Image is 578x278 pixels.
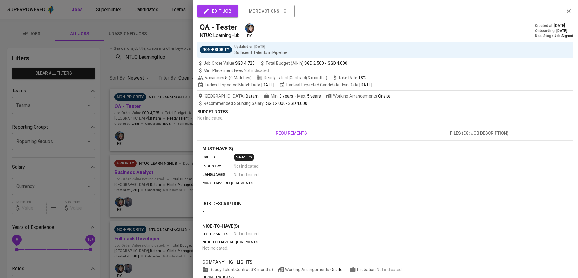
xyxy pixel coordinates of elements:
span: Recommended Sourcing Salary : [204,101,266,106]
p: industry [202,163,234,169]
p: nice-to-have(s) [202,223,568,230]
span: Min. Placement Fees [204,68,269,73]
span: - [325,60,327,66]
span: Ready Talent | Contract (3 months) [202,267,273,273]
span: Earliest Expected Match Date [197,82,274,88]
span: SGD 2,000 [266,101,286,106]
p: must-have requirements [202,180,568,186]
span: NTUC LearningHub [200,33,240,38]
span: more actions [249,8,279,15]
div: Onboarding : [535,28,573,33]
span: [DATE] [554,23,565,28]
p: languages [202,172,234,178]
span: Not indicated . [234,163,259,169]
span: [DATE] [359,82,372,88]
span: SGD 4,725 [235,60,255,66]
p: company highlights [202,259,568,266]
span: [DATE] [556,28,567,33]
span: SGD 2,500 [304,60,324,66]
span: - [202,209,204,214]
span: - [204,100,307,106]
p: other skills [202,231,234,237]
span: Not indicated [244,68,269,73]
span: Vacancies ( 0 Matches ) [197,75,252,81]
span: Working Arrangements [278,267,343,273]
p: nice-to-have requirements [202,239,568,245]
span: edit job [204,7,232,15]
span: [DATE] [261,82,274,88]
div: Created at : [535,23,573,28]
span: Non-Priority [200,47,232,53]
span: [GEOGRAPHIC_DATA] , [197,93,259,99]
span: 5 years [307,94,321,98]
span: Not indicated . [234,172,259,178]
button: more actions [241,5,295,17]
span: Selenium [234,155,254,160]
span: SGD 4,000 [328,60,347,66]
div: Deal Stage : [535,33,573,39]
span: Not indicated . [377,267,402,272]
img: diazagista@glints.com [245,23,254,33]
span: Job Signed [554,34,573,38]
span: Earliest Expected Candidate Join Date [279,82,372,88]
span: - [202,186,204,191]
span: Not indicated . [197,116,223,120]
span: Not indicated . [202,246,228,251]
span: Take Rate [338,75,366,80]
span: Ready Talent | Contract (3 months) [256,75,327,81]
span: 18% [358,75,366,80]
span: - [294,93,296,99]
p: job description [202,200,568,207]
span: 3 years [279,94,293,98]
button: edit job [197,5,238,17]
p: Updated on : [DATE] [234,44,287,49]
span: SGD 4,000 [288,101,307,106]
h5: QA - Tester [200,22,237,32]
span: Max. [297,94,321,98]
div: Onsite [378,93,390,99]
span: Total Budget (All-In) [259,60,347,66]
span: requirements [201,130,382,137]
span: Working Arrangements [326,93,390,99]
p: skills [202,154,234,160]
p: Must-Have(s) [202,145,568,152]
div: pic [244,23,255,39]
div: Onsite [330,267,343,273]
span: files (eg: job description) [389,130,570,137]
span: Probation [357,267,377,272]
span: Batam [246,93,259,99]
span: Not indicated . [234,231,259,237]
span: Job Order Value [197,60,255,66]
p: Budget Notes [197,109,573,115]
span: Min. [271,94,293,98]
span: 5 [224,75,228,81]
p: Sufficient Talents in Pipeline [234,49,287,55]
